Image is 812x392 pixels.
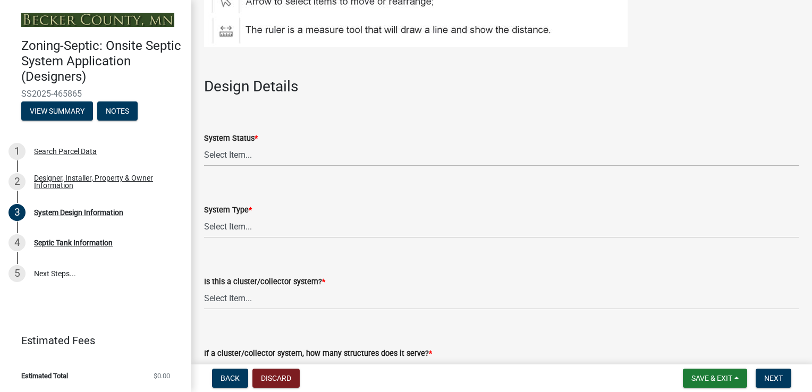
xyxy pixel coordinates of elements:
[252,369,300,388] button: Discard
[212,369,248,388] button: Back
[9,204,26,221] div: 3
[683,369,747,388] button: Save & Exit
[764,374,783,382] span: Next
[21,372,68,379] span: Estimated Total
[21,13,174,27] img: Becker County, Minnesota
[9,265,26,282] div: 5
[21,38,183,84] h4: Zoning-Septic: Onsite Septic System Application (Designers)
[204,278,325,286] label: Is this a cluster/collector system?
[9,330,174,351] a: Estimated Fees
[204,350,432,357] label: If a cluster/collector system, how many structures does it serve?
[34,148,97,155] div: Search Parcel Data
[221,374,240,382] span: Back
[34,209,123,216] div: System Design Information
[9,234,26,251] div: 4
[21,107,93,116] wm-modal-confirm: Summary
[97,101,138,121] button: Notes
[691,374,732,382] span: Save & Exit
[21,89,170,99] span: SS2025-465865
[34,174,174,189] div: Designer, Installer, Property & Owner Information
[204,207,252,214] label: System Type
[204,135,258,142] label: System Status
[9,173,26,190] div: 2
[34,239,113,246] div: Septic Tank Information
[21,101,93,121] button: View Summary
[154,372,170,379] span: $0.00
[756,369,791,388] button: Next
[97,107,138,116] wm-modal-confirm: Notes
[204,78,799,96] h3: Design Details
[9,143,26,160] div: 1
